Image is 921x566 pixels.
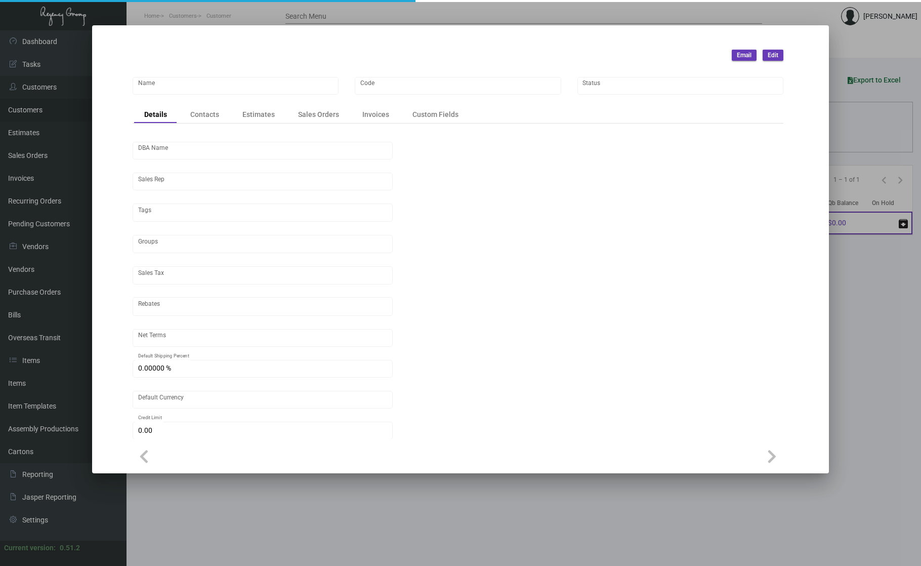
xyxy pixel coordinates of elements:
[4,543,56,553] div: Current version:
[732,50,757,61] button: Email
[190,109,219,120] div: Contacts
[60,543,80,553] div: 0.51.2
[737,51,751,60] span: Email
[412,109,458,120] div: Custom Fields
[298,109,339,120] div: Sales Orders
[768,51,778,60] span: Edit
[144,109,167,120] div: Details
[242,109,275,120] div: Estimates
[362,109,389,120] div: Invoices
[763,50,783,61] button: Edit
